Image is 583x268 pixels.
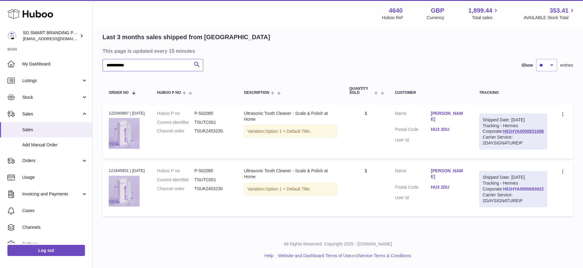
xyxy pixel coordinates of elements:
strong: GBP [431,6,444,15]
span: Sales [22,111,81,117]
span: Settings [22,241,88,247]
div: 121845931 | [DATE] [109,168,145,174]
span: Invoicing and Payments [22,191,81,197]
div: Shipped Date: [DATE] [483,117,544,123]
dt: Channel order [157,186,195,192]
a: 1,899.44 Total sales [468,6,500,21]
dt: Channel order [157,128,195,134]
span: Usage [22,174,88,180]
div: Ultrasonic Tooth Cleaner - Scale & Polish at Home [244,168,337,180]
div: Shipped Date: [DATE] [483,174,544,180]
dd: P-502085 [194,168,232,174]
div: Ultrasonic Tooth Cleaner - Scale & Polish at Home [244,111,337,122]
dt: Name [395,168,431,181]
div: Variation: [244,183,337,195]
div: Variation: [244,125,337,138]
a: HU3 2DU [431,184,467,190]
dt: Postal Code [395,127,431,134]
span: Orders [22,158,81,164]
a: [PERSON_NAME] [431,111,467,122]
h2: Last 3 months sales shipped from [GEOGRAPHIC_DATA] [103,33,270,41]
div: Customer [395,91,467,95]
div: Huboo Ref [382,15,403,21]
span: Huboo P no [157,91,181,95]
li: and [276,253,411,259]
a: H01HYA0050831698 [503,129,544,134]
span: [EMAIL_ADDRESS][DOMAIN_NAME] [23,36,91,41]
img: uktopsmileshipping@gmail.com [7,31,17,40]
div: Carrier Service: 2DAYSIGNATUREIP [483,192,544,204]
span: Option 1 = Default Title; [265,129,311,134]
label: Show [522,62,533,68]
span: 1,899.44 [468,6,493,15]
a: Help [265,253,274,258]
span: Total sales [472,15,499,21]
div: Tracking [479,91,547,95]
dt: User Id [395,195,431,201]
span: Option 1 = Default Title; [265,186,311,191]
div: SG SMART BRANDING PTE. LTD. [23,30,78,42]
dd: TSUK2453230 [194,186,232,192]
img: plaqueremoverforteethbestselleruk5.png [109,118,140,149]
span: Order No [109,91,129,95]
span: entries [560,62,573,68]
a: HU3 2DU [431,127,467,132]
div: 122040897 | [DATE] [109,111,145,116]
div: Currency [427,15,444,21]
span: Quantity Sold [349,87,373,95]
span: Sales [22,127,88,133]
span: Cases [22,208,88,214]
img: plaqueremoverforteethbestselleruk5.png [109,176,140,207]
span: Channels [22,224,88,230]
a: [PERSON_NAME] [431,168,467,180]
span: My Dashboard [22,61,88,67]
td: 1 [343,104,389,159]
dt: User Id [395,137,431,143]
span: Description [244,91,269,95]
dt: Huboo P no [157,168,195,174]
h3: This page is updated every 15 minutes [103,48,572,54]
a: H01HYA0050693822 [503,186,544,191]
span: Listings [22,78,81,84]
dt: Current identifier [157,119,195,125]
div: Tracking - Hermes Corporate: [479,114,547,149]
a: 353.41 AVAILABLE Stock Total [523,6,576,21]
span: Stock [22,94,81,100]
a: Log out [7,245,85,256]
dt: Huboo P no [157,111,195,116]
a: Service Terms & Conditions [358,253,411,258]
dd: TSUTC001 [194,177,232,183]
span: Add Manual Order [22,142,88,148]
dd: P-502085 [194,111,232,116]
td: 1 [343,162,389,216]
dt: Name [395,111,431,124]
dd: TSUK2453230. [194,128,232,134]
strong: 4640 [389,6,403,15]
span: 353.41 [550,6,568,15]
dt: Postal Code [395,184,431,192]
a: Website and Dashboard Terms of Use [278,253,351,258]
div: Carrier Service: 2DAYSIGNATUREIP [483,134,544,146]
dd: TSUTC001 [194,119,232,125]
span: AVAILABLE Stock Total [523,15,576,21]
dt: Current identifier [157,177,195,183]
p: All Rights Reserved. Copyright 2025 - [DOMAIN_NAME] [98,241,578,247]
div: Tracking - Hermes Corporate: [479,171,547,207]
